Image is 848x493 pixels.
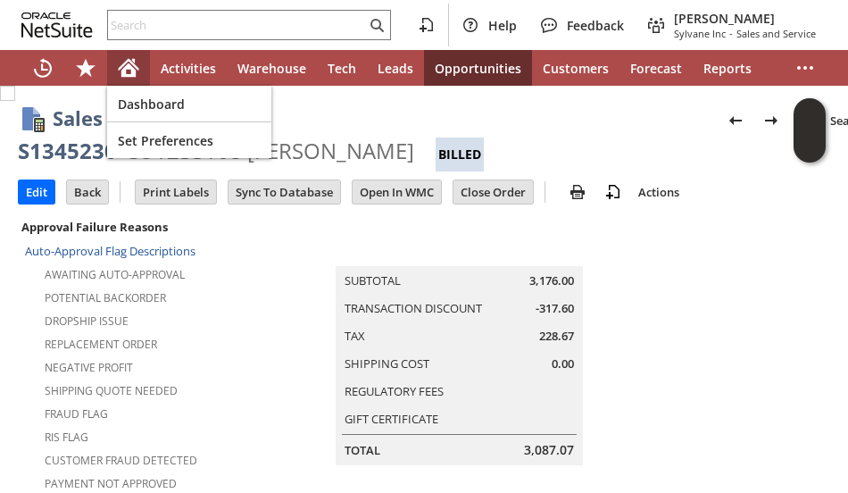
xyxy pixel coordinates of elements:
[345,442,380,458] a: Total
[435,60,521,77] span: Opportunities
[64,50,107,86] div: Shortcuts
[328,60,356,77] span: Tech
[229,180,340,204] input: Sync To Database
[45,453,197,468] a: Customer Fraud Detected
[108,14,366,36] input: Search
[118,57,139,79] svg: Home
[761,110,782,131] img: Next
[150,50,227,86] a: Activities
[45,406,108,422] a: Fraud Flag
[631,184,686,200] a: Actions
[118,132,261,149] span: Set Preferences
[794,98,826,163] iframe: Click here to launch Oracle Guided Learning Help Panel
[619,50,693,86] a: Forecast
[693,50,762,86] a: Reports
[136,180,216,204] input: Print Labels
[161,60,216,77] span: Activities
[45,313,129,329] a: Dropship Issue
[532,50,619,86] a: Customers
[736,27,816,40] span: Sales and Service
[353,180,441,204] input: Open In WMC
[107,86,271,121] a: Dashboard
[45,337,157,352] a: Replacement Order
[552,355,574,372] span: 0.00
[45,267,185,282] a: Awaiting Auto-Approval
[729,27,733,40] span: -
[794,131,826,163] span: Oracle Guided Learning Widget. To move around, please hold and drag
[524,441,574,459] span: 3,087.07
[539,328,574,345] span: 228.67
[18,215,237,238] div: Approval Failure Reasons
[674,10,816,27] span: [PERSON_NAME]
[529,272,574,289] span: 3,176.00
[424,50,532,86] a: Opportunities
[21,13,93,38] svg: logo
[45,383,178,398] a: Shipping Quote Needed
[345,355,429,372] a: Shipping Cost
[630,60,682,77] span: Forecast
[725,110,746,131] img: Previous
[45,360,133,375] a: Negative Profit
[67,180,108,204] input: Back
[21,50,64,86] a: Recent Records
[118,96,261,113] span: Dashboard
[378,60,413,77] span: Leads
[789,106,823,135] a: List
[45,430,88,445] a: RIS flag
[543,60,609,77] span: Customers
[317,50,367,86] a: Tech
[567,181,588,203] img: print.svg
[107,50,150,86] a: Home
[345,300,482,316] a: Transaction Discount
[367,50,424,86] a: Leads
[603,181,624,203] img: add-record.svg
[336,238,583,266] caption: Summary
[107,122,271,158] a: Set Preferences
[227,50,317,86] a: Warehouse
[703,60,752,77] span: Reports
[567,17,624,34] span: Feedback
[19,180,54,204] input: Edit
[45,290,166,305] a: Potential Backorder
[75,57,96,79] svg: Shortcuts
[237,60,306,77] span: Warehouse
[345,328,365,344] a: Tax
[45,476,177,491] a: Payment not approved
[345,272,401,288] a: Subtotal
[345,411,438,427] a: Gift Certificate
[18,137,117,165] div: S1345230
[32,57,54,79] svg: Recent Records
[53,104,166,133] h1: Sales Order
[674,27,726,40] span: Sylvane Inc
[345,383,444,399] a: Regulatory Fees
[488,17,517,34] span: Help
[784,50,827,86] div: More menus
[453,180,533,204] input: Close Order
[25,243,195,259] a: Auto-Approval Flag Descriptions
[366,14,387,36] svg: Search
[536,300,574,317] span: -317.60
[436,138,484,171] div: Billed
